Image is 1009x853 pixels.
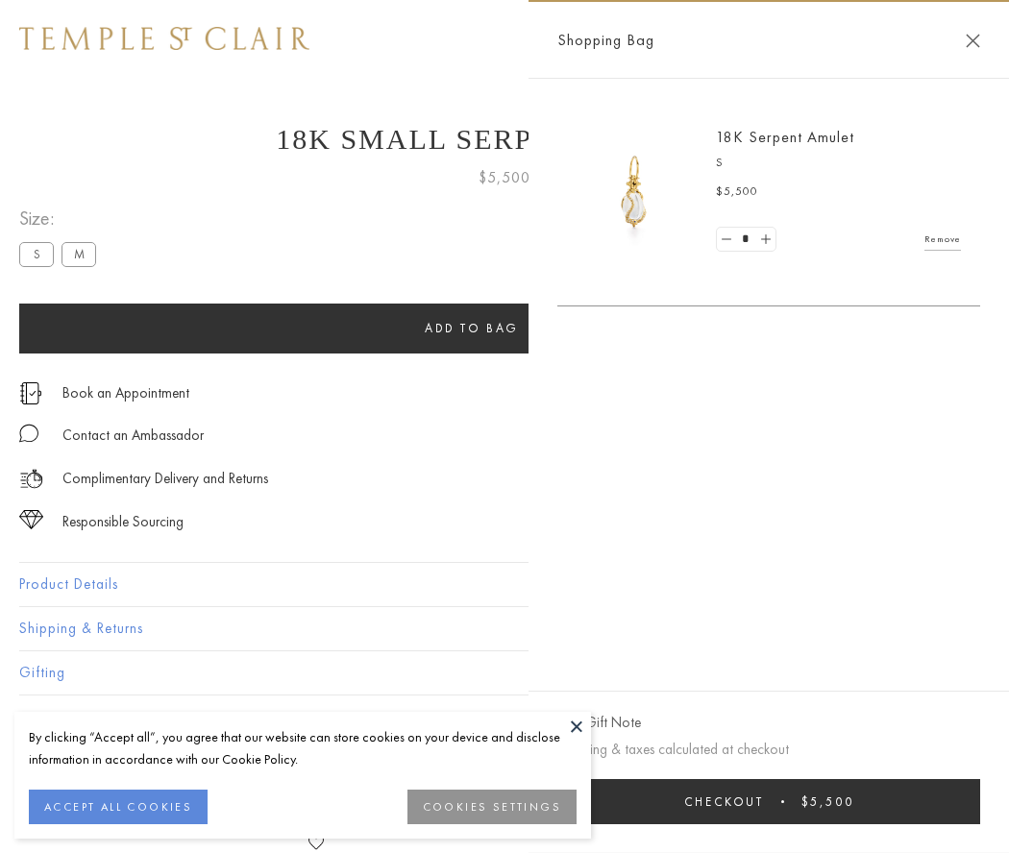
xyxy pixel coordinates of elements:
[19,563,990,606] button: Product Details
[62,382,189,403] a: Book an Appointment
[19,382,42,404] img: icon_appointment.svg
[755,228,775,252] a: Set quantity to 2
[19,651,990,695] button: Gifting
[557,28,654,53] span: Shopping Bag
[557,779,980,824] button: Checkout $5,500
[716,183,758,202] span: $5,500
[425,320,519,336] span: Add to bag
[716,154,961,173] p: S
[716,127,854,147] a: 18K Serpent Amulet
[19,607,990,650] button: Shipping & Returns
[407,790,577,824] button: COOKIES SETTINGS
[29,790,208,824] button: ACCEPT ALL COOKIES
[684,793,764,810] span: Checkout
[62,424,204,448] div: Contact an Ambassador
[62,510,184,534] div: Responsible Sourcing
[62,467,268,491] p: Complimentary Delivery and Returns
[62,242,96,266] label: M
[479,165,530,190] span: $5,500
[19,424,38,443] img: MessageIcon-01_2.svg
[557,738,980,762] p: Shipping & taxes calculated at checkout
[19,27,309,50] img: Temple St. Clair
[19,203,104,234] span: Size:
[966,34,980,48] button: Close Shopping Bag
[19,510,43,529] img: icon_sourcing.svg
[19,242,54,266] label: S
[801,793,854,810] span: $5,500
[19,467,43,491] img: icon_delivery.svg
[29,726,577,770] div: By clicking “Accept all”, you agree that our website can store cookies on your device and disclos...
[19,123,990,156] h1: 18K Small Serpent Amulet
[924,229,961,250] a: Remove
[557,711,641,735] button: Add Gift Note
[717,228,736,252] a: Set quantity to 0
[19,304,924,353] button: Add to bag
[577,134,692,250] img: P51836-E11SERPPV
